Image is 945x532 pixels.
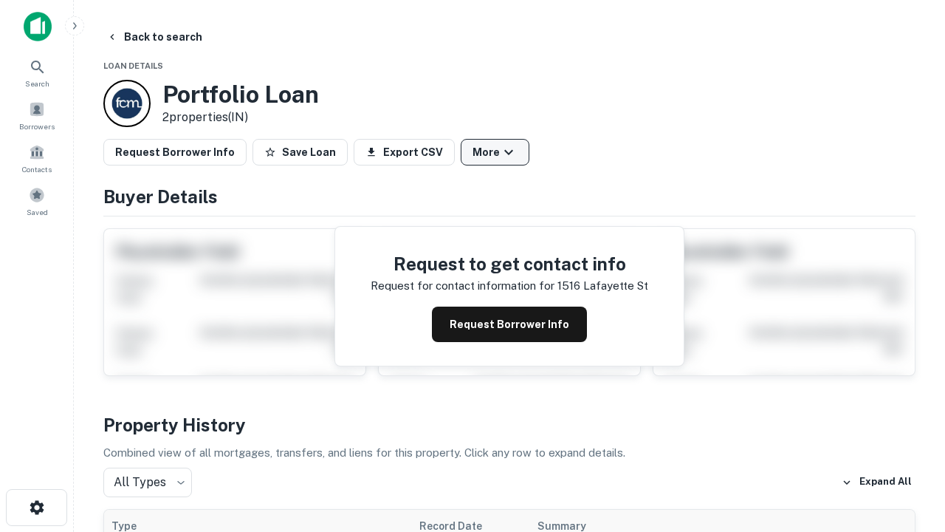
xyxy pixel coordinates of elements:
button: More [461,139,529,166]
a: Contacts [4,138,69,178]
button: Export CSV [354,139,455,166]
p: 2 properties (IN) [162,109,319,126]
h4: Request to get contact info [371,250,648,277]
span: Loan Details [103,61,163,70]
h4: Property History [103,412,915,438]
button: Save Loan [252,139,348,166]
p: Combined view of all mortgages, transfers, and liens for this property. Click any row to expand d... [103,444,915,462]
a: Search [4,52,69,92]
span: Saved [27,206,48,218]
span: Search [25,78,49,89]
iframe: Chat Widget [871,414,945,485]
a: Saved [4,181,69,221]
button: Request Borrower Info [103,139,247,166]
h4: Buyer Details [103,183,915,210]
button: Back to search [100,24,208,50]
p: 1516 lafayette st [557,277,648,295]
button: Expand All [838,471,915,494]
a: Borrowers [4,95,69,135]
img: capitalize-icon.png [24,12,52,41]
button: Request Borrower Info [432,307,587,342]
span: Borrowers [19,120,55,132]
div: All Types [103,468,192,497]
span: Contacts [22,163,52,175]
p: Request for contact information for [371,277,554,295]
h3: Portfolio Loan [162,81,319,109]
